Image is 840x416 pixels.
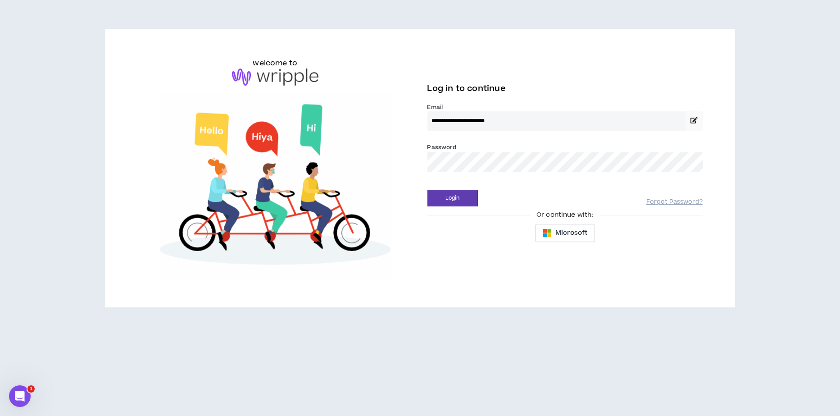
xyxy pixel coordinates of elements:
iframe: Intercom live chat [9,385,31,407]
a: Forgot Password? [646,198,703,206]
label: Email [427,103,703,111]
button: Login [427,190,478,206]
span: 1 [27,385,35,393]
span: Microsoft [555,228,587,238]
h6: welcome to [253,58,298,69]
span: Log in to continue [427,83,506,94]
span: Or continue with: [530,210,599,220]
img: logo-brand.png [232,69,318,86]
label: Password [427,143,457,151]
img: Welcome to Wripple [137,95,413,279]
button: Microsoft [535,224,595,242]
